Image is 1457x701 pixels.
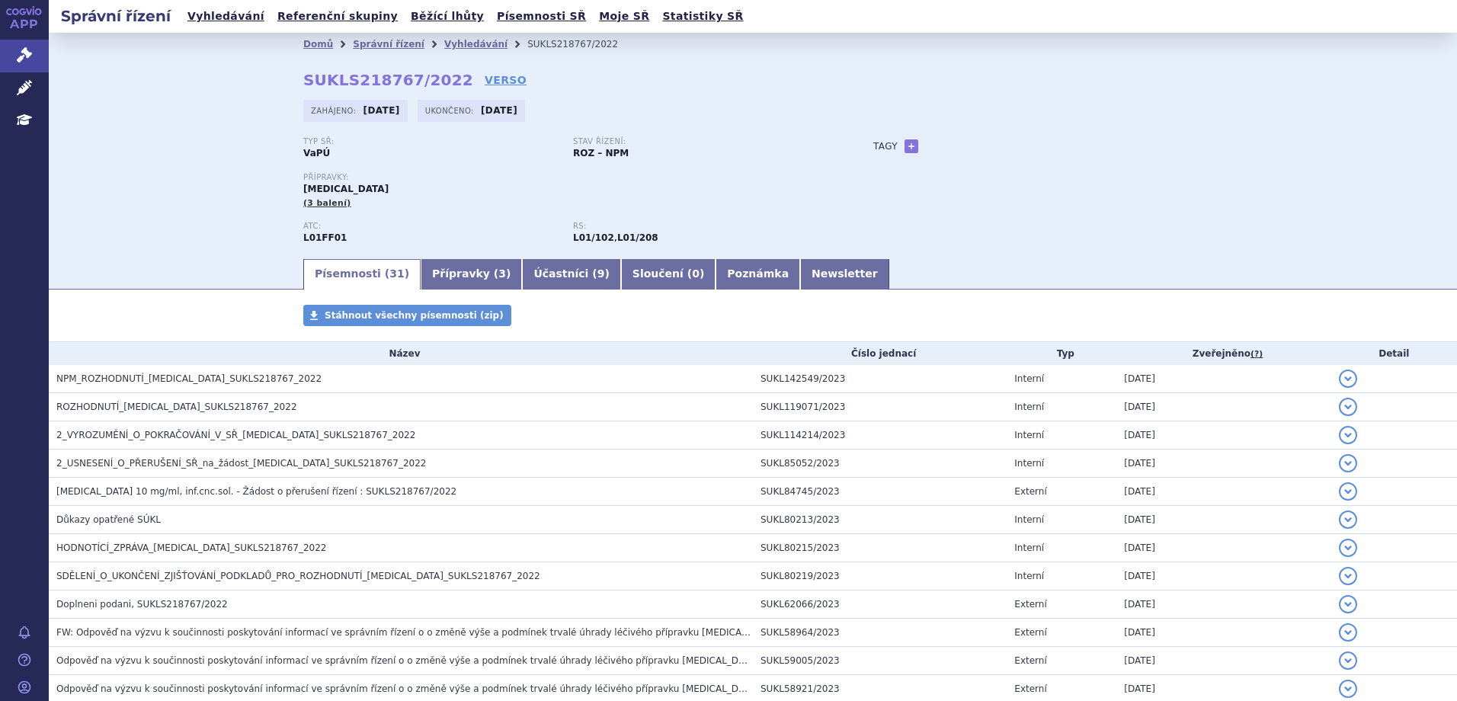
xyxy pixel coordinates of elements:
[1116,591,1331,619] td: [DATE]
[49,5,183,27] h2: Správní řízení
[56,458,426,469] span: 2_USNESENÍ_O_PŘERUŠENÍ_SŘ_na_žádost_OPDIVO_SUKLS218767_2022
[597,267,605,280] span: 9
[1339,623,1357,642] button: detail
[56,402,297,412] span: ROZHODNUTÍ_OPDIVO_SUKLS218767_2022
[692,267,700,280] span: 0
[1014,627,1046,638] span: Externí
[273,6,402,27] a: Referenční skupiny
[56,543,327,553] span: HODNOTÍCÍ_ZPRÁVA_OPDIVO_SUKLS218767_2022
[658,6,748,27] a: Statistiky SŘ
[573,222,843,245] div: ,
[56,627,878,638] span: FW: Odpověď na výzvu k součinnosti poskytování informací ve správním řízení o o změně výše a podm...
[753,450,1007,478] td: SUKL85052/2023
[389,267,404,280] span: 31
[594,6,654,27] a: Moje SŘ
[1014,571,1044,581] span: Interní
[1339,370,1357,388] button: detail
[303,184,389,194] span: [MEDICAL_DATA]
[1116,478,1331,506] td: [DATE]
[1116,421,1331,450] td: [DATE]
[1339,426,1357,444] button: detail
[753,393,1007,421] td: SUKL119071/2023
[1339,595,1357,613] button: detail
[1339,511,1357,529] button: detail
[1014,430,1044,440] span: Interní
[311,104,359,117] span: Zahájeno:
[56,430,415,440] span: 2_VYROZUMĚNÍ_O_POKRAČOVÁNÍ_V_SŘ_OPDIVO_SUKLS218767_2022
[303,198,351,208] span: (3 balení)
[617,232,658,243] strong: nivolumab k léčbě metastazujícího kolorektálního karcinomu
[444,39,508,50] a: Vyhledávání
[753,534,1007,562] td: SUKL80215/2023
[753,591,1007,619] td: SUKL62066/2023
[498,267,506,280] span: 3
[1116,647,1331,675] td: [DATE]
[56,373,322,384] span: NPM_ROZHODNUTÍ_OPDIVO_SUKLS218767_2022
[303,39,333,50] a: Domů
[303,222,558,231] p: ATC:
[492,6,591,27] a: Písemnosti SŘ
[406,6,488,27] a: Běžící lhůty
[753,365,1007,393] td: SUKL142549/2023
[303,259,421,290] a: Písemnosti (31)
[1014,599,1046,610] span: Externí
[303,173,843,182] p: Přípravky:
[481,105,517,116] strong: [DATE]
[621,259,716,290] a: Sloučení (0)
[905,139,918,153] a: +
[49,342,753,365] th: Název
[1014,543,1044,553] span: Interní
[1116,619,1331,647] td: [DATE]
[753,647,1007,675] td: SUKL59005/2023
[1339,454,1357,472] button: detail
[753,506,1007,534] td: SUKL80213/2023
[1007,342,1116,365] th: Typ
[573,148,629,158] strong: ROZ – NPM
[1339,482,1357,501] button: detail
[1014,655,1046,666] span: Externí
[303,305,511,326] a: Stáhnout všechny písemnosti (zip)
[1339,680,1357,698] button: detail
[303,148,330,158] strong: VaPÚ
[303,71,473,89] strong: SUKLS218767/2022
[1014,486,1046,497] span: Externí
[1116,562,1331,591] td: [DATE]
[183,6,269,27] a: Vyhledávání
[873,137,898,155] h3: Tagy
[1014,402,1044,412] span: Interní
[425,104,477,117] span: Ukončeno:
[1339,567,1357,585] button: detail
[303,232,347,243] strong: NIVOLUMAB
[56,655,858,666] span: Odpověď na výzvu k součinnosti poskytování informací ve správním řízení o o změně výše a podmínek...
[353,39,424,50] a: Správní řízení
[1116,365,1331,393] td: [DATE]
[753,619,1007,647] td: SUKL58964/2023
[56,599,228,610] span: Doplneni podani, SUKLS218767/2022
[573,232,614,243] strong: nivolumab
[1339,651,1357,670] button: detail
[1116,450,1331,478] td: [DATE]
[1116,342,1331,365] th: Zveřejněno
[303,137,558,146] p: Typ SŘ:
[800,259,889,290] a: Newsletter
[1014,458,1044,469] span: Interní
[1250,349,1263,360] abbr: (?)
[56,571,540,581] span: SDĚLENÍ_O_UKONČENÍ_ZJIŠŤOVÁNÍ_PODKLADŮ_PRO_ROZHODNUTÍ_OPDIVO_SUKLS218767_2022
[753,478,1007,506] td: SUKL84745/2023
[753,342,1007,365] th: Číslo jednací
[1014,514,1044,525] span: Interní
[527,33,638,56] li: SUKLS218767/2022
[1116,393,1331,421] td: [DATE]
[1331,342,1457,365] th: Detail
[573,137,828,146] p: Stav řízení:
[1014,683,1046,694] span: Externí
[56,486,456,497] span: Opdivo 10 mg/ml, inf.cnc.sol. - Žádost o přerušení řízení : SUKLS218767/2022
[1116,534,1331,562] td: [DATE]
[56,514,161,525] span: Důkazy opatřené SÚKL
[522,259,620,290] a: Účastníci (9)
[753,562,1007,591] td: SUKL80219/2023
[485,72,527,88] a: VERSO
[753,421,1007,450] td: SUKL114214/2023
[363,105,400,116] strong: [DATE]
[716,259,800,290] a: Poznámka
